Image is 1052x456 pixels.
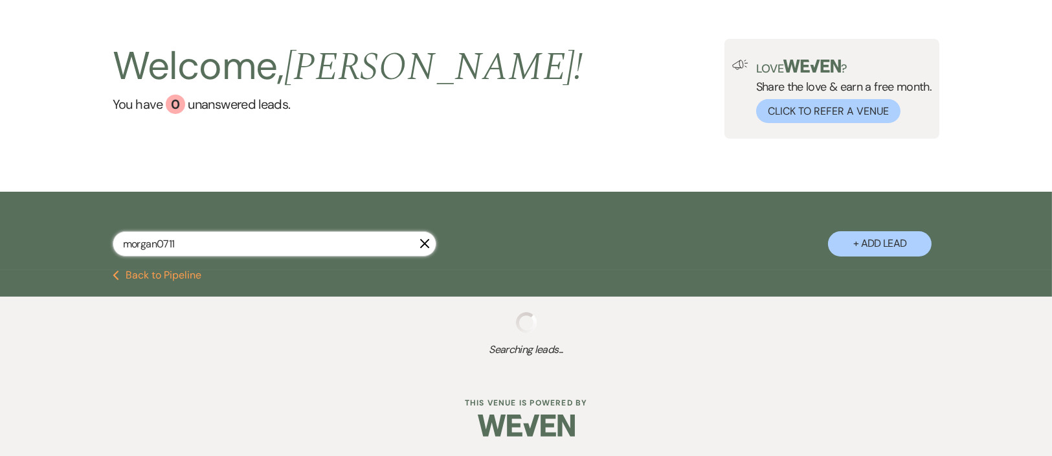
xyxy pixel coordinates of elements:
img: weven-logo-green.svg [783,60,841,73]
img: loading spinner [516,312,537,333]
span: [PERSON_NAME] ! [284,38,583,97]
div: 0 [166,95,185,114]
input: Search by name, event date, email address or phone number [113,231,436,256]
img: loud-speaker-illustration.svg [732,60,748,70]
p: Love ? [756,60,932,74]
button: + Add Lead [828,231,932,256]
button: Click to Refer a Venue [756,99,901,123]
h2: Welcome, [113,39,583,95]
span: Searching leads... [52,342,1000,358]
button: Back to Pipeline [113,270,201,280]
div: Share the love & earn a free month. [748,60,932,123]
img: Weven Logo [478,403,575,448]
a: You have 0 unanswered leads. [113,95,583,114]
